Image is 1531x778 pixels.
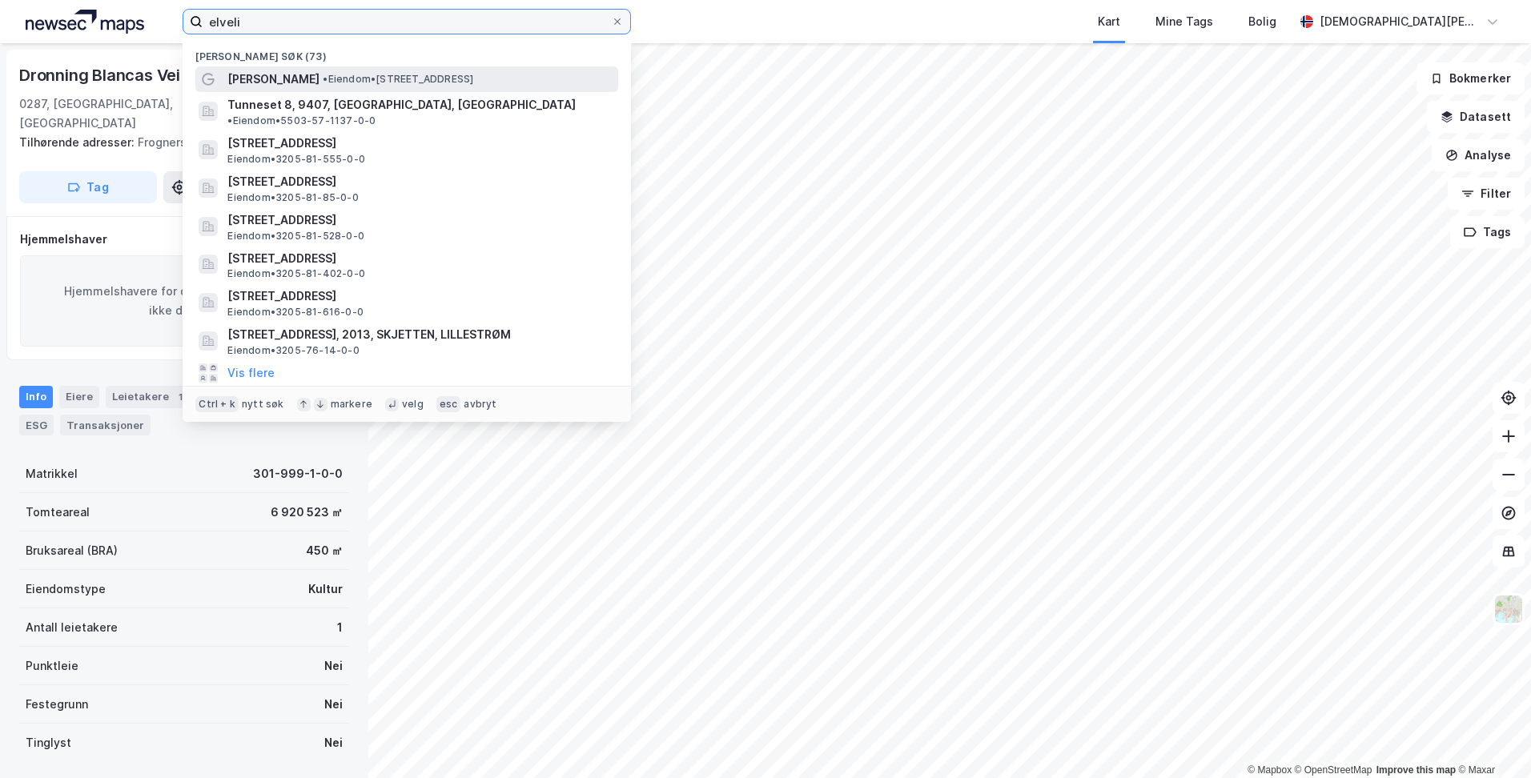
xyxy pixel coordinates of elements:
input: Søk på adresse, matrikkel, gårdeiere, leietakere eller personer [203,10,611,34]
span: [STREET_ADDRESS] [227,249,612,268]
div: 301-999-1-0-0 [253,464,343,483]
div: Hjemmelshaver [20,230,348,249]
div: Transaksjoner [60,415,151,435]
div: avbryt [464,398,496,411]
span: Eiendom • 3205-81-616-0-0 [227,306,364,319]
span: Eiendom • 3205-76-14-0-0 [227,344,359,357]
button: Datasett [1427,101,1525,133]
img: logo.a4113a55bc3d86da70a041830d287a7e.svg [26,10,144,34]
span: [STREET_ADDRESS] [227,172,612,191]
span: Tilhørende adresser: [19,135,138,149]
div: 0287, [GEOGRAPHIC_DATA], [GEOGRAPHIC_DATA] [19,94,227,133]
button: Tags [1450,216,1525,248]
span: [STREET_ADDRESS], 2013, SKJETTEN, LILLESTRØM [227,325,612,344]
div: Kontrollprogram for chat [1451,701,1531,778]
span: • [323,73,327,85]
span: Eiendom • 3205-81-402-0-0 [227,267,365,280]
button: Filter [1448,178,1525,210]
span: [PERSON_NAME] [227,70,319,89]
iframe: Chat Widget [1451,701,1531,778]
a: Mapbox [1248,764,1292,776]
div: Ctrl + k [195,396,239,412]
div: Nei [324,656,343,676]
span: Eiendom • 3205-81-528-0-0 [227,230,364,243]
span: Tunneset 8, 9407, [GEOGRAPHIC_DATA], [GEOGRAPHIC_DATA] [227,95,576,114]
span: Eiendom • 3205-81-85-0-0 [227,191,358,204]
div: [DEMOGRAPHIC_DATA][PERSON_NAME] [1320,12,1480,31]
div: esc [436,396,461,412]
div: Nei [324,695,343,714]
div: Hjemmelshavere for denne eiendommen er ikke definert [20,255,348,347]
div: Leietakere [106,386,195,408]
button: Tag [19,171,157,203]
div: Eiere [59,386,99,408]
a: OpenStreetMap [1295,764,1372,776]
div: Frognerstranda 6 [19,133,336,152]
div: Tinglyst [26,733,71,752]
button: Analyse [1432,139,1525,171]
span: [STREET_ADDRESS] [227,211,612,230]
div: Kultur [308,579,343,599]
span: Eiendom • 5503-57-1137-0-0 [227,114,376,127]
div: Nei [324,733,343,752]
div: 450 ㎡ [306,541,343,560]
div: [PERSON_NAME] søk (73) [183,38,631,66]
div: Info [19,386,53,408]
span: [STREET_ADDRESS] [227,287,612,306]
div: Eiendomstype [26,579,106,599]
span: Eiendom • [STREET_ADDRESS] [323,73,473,86]
div: velg [402,398,424,411]
div: Antall leietakere [26,618,118,637]
div: Matrikkel [26,464,78,483]
div: markere [331,398,372,411]
a: Improve this map [1376,764,1456,776]
div: Dronning Blancas Vei 1 [19,62,195,88]
div: 1 [172,389,188,405]
div: Mine Tags [1155,12,1213,31]
span: Eiendom • 3205-81-555-0-0 [227,153,365,166]
div: ESG [19,415,54,435]
div: nytt søk [242,398,284,411]
div: 1 [337,618,343,637]
div: Bolig [1248,12,1276,31]
div: Bruksareal (BRA) [26,541,118,560]
img: Z [1493,594,1524,624]
div: 6 920 523 ㎡ [271,503,343,522]
button: Bokmerker [1416,62,1525,94]
div: Kart [1098,12,1120,31]
button: Vis flere [227,363,275,383]
div: Festegrunn [26,695,88,714]
span: [STREET_ADDRESS] [227,134,612,153]
span: • [227,114,232,126]
div: Punktleie [26,656,78,676]
div: Tomteareal [26,503,90,522]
